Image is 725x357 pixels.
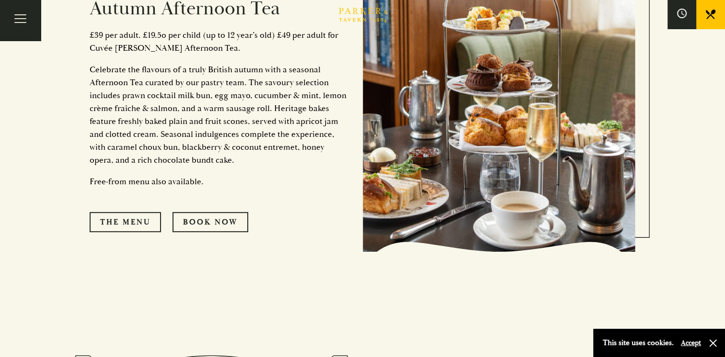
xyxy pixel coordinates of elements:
button: Accept [681,338,701,347]
p: £39 per adult. £19.5o per child (up to 12 year’s old) £49 per adult for Cuvée [PERSON_NAME] After... [90,29,348,55]
a: The Menu [90,212,161,232]
button: Close and accept [708,338,718,348]
p: This site uses cookies. [603,336,674,350]
a: Book Now [173,212,248,232]
p: Free-from menu also available. [90,175,348,188]
p: Celebrate the flavours of a truly British autumn with a seasonal Afternoon Tea curated by our pas... [90,63,348,167]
